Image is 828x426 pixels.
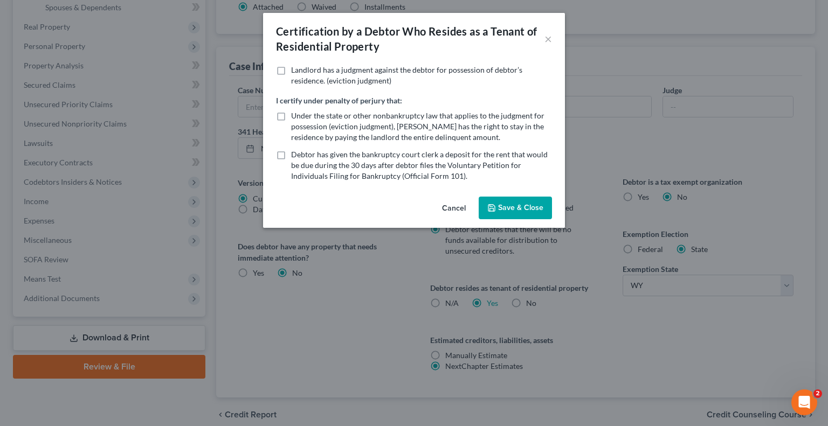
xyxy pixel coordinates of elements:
button: Cancel [433,198,474,219]
span: Landlord has a judgment against the debtor for possession of debtor’s residence. (eviction judgment) [291,65,522,85]
span: Under the state or other nonbankruptcy law that applies to the judgment for possession (eviction ... [291,111,544,142]
label: I certify under penalty of perjury that: [276,95,402,106]
iframe: Intercom live chat [791,389,817,415]
span: 2 [813,389,822,398]
div: Certification by a Debtor Who Resides as a Tenant of Residential Property [276,24,544,54]
button: × [544,32,552,45]
span: Debtor has given the bankruptcy court clerk a deposit for the rent that would be due during the 3... [291,150,548,180]
button: Save & Close [479,197,552,219]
